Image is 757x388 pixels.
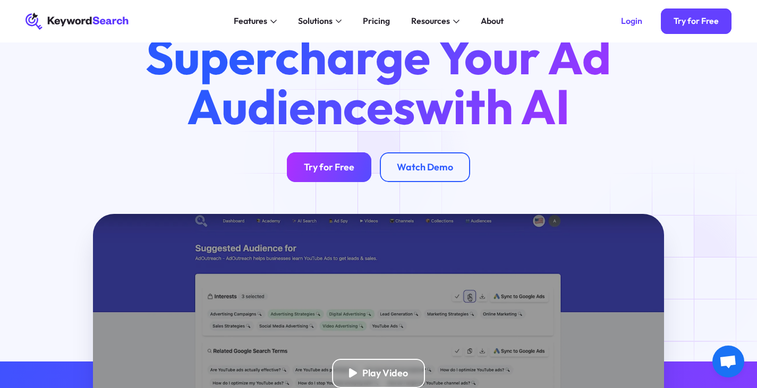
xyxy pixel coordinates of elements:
div: Solutions [298,15,333,28]
div: Try for Free [674,16,719,27]
a: Try for Free [287,152,371,182]
div: Pricing [363,15,390,28]
div: Features [234,15,267,28]
span: with AI [415,75,570,137]
div: Try for Free [304,161,354,173]
div: Play Video [362,367,408,379]
div: Resources [411,15,450,28]
div: Open chat [712,346,744,377]
div: Watch Demo [397,161,453,173]
a: Pricing [356,13,396,30]
a: About [474,13,510,30]
h1: Supercharge Your Ad Audiences [125,31,632,132]
a: Try for Free [661,8,732,34]
a: Login [608,8,655,34]
div: About [481,15,504,28]
div: Login [621,16,642,27]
